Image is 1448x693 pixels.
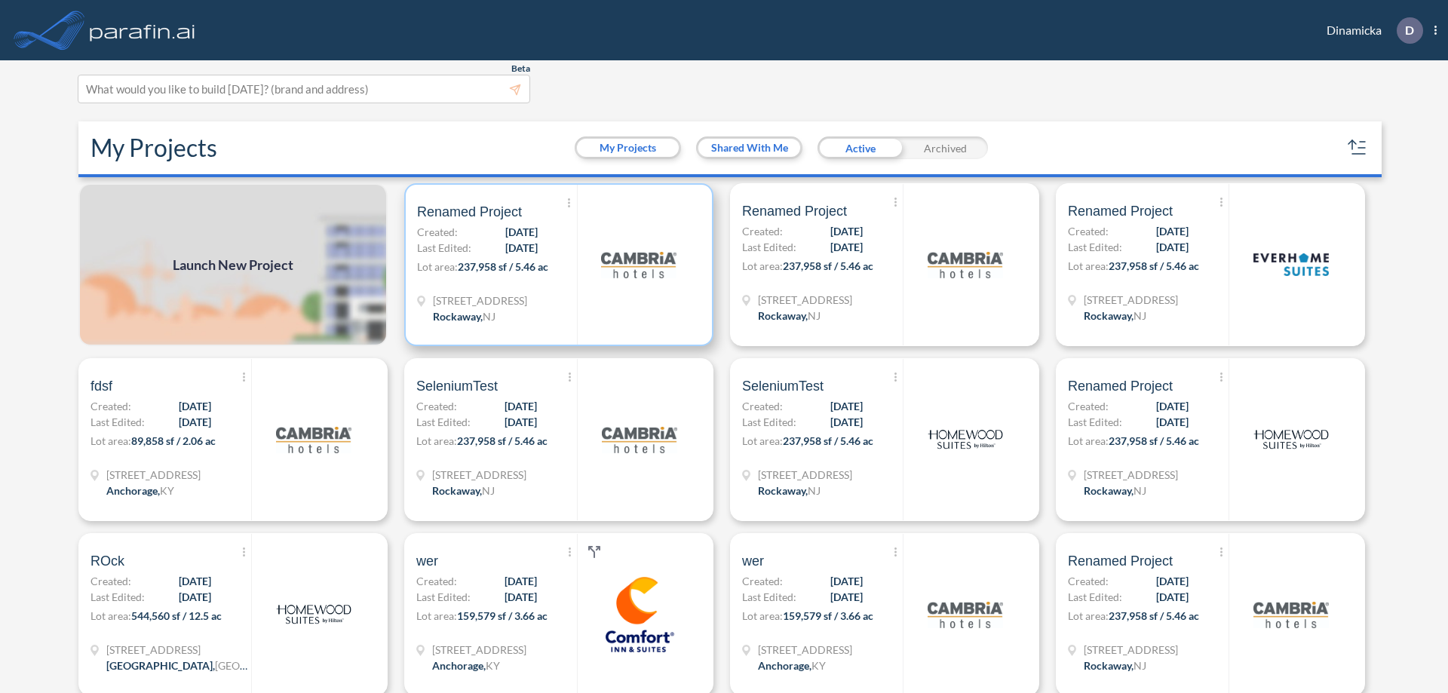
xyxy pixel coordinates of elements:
span: [DATE] [1156,223,1189,239]
span: 1899 Evergreen Rd [106,467,201,483]
span: [DATE] [830,414,863,430]
img: logo [1253,577,1329,652]
span: Last Edited: [90,589,145,605]
div: Rockaway, NJ [1084,658,1146,673]
span: NJ [808,484,821,497]
a: SeleniumTestCreated:[DATE]Last Edited:[DATE]Lot area:237,958 sf / 5.46 ac[STREET_ADDRESS]Rockaway... [724,358,1050,521]
span: 321 Mt Hope Ave [758,467,852,483]
span: 237,958 sf / 5.46 ac [1109,259,1199,272]
span: Lot area: [417,260,458,273]
span: Launch New Project [173,255,293,275]
a: SeleniumTestCreated:[DATE]Last Edited:[DATE]Lot area:237,958 sf / 5.46 ac[STREET_ADDRESS]Rockaway... [398,358,724,521]
a: fdsfCreated:[DATE]Last Edited:[DATE]Lot area:89,858 sf / 2.06 ac[STREET_ADDRESS]Anchorage,KYlogo [72,358,398,521]
span: Renamed Project [417,203,522,221]
span: KY [486,659,500,672]
span: Lot area: [742,259,783,272]
span: 237,958 sf / 5.46 ac [783,434,873,447]
span: Last Edited: [742,239,796,255]
span: [DATE] [179,589,211,605]
img: logo [928,402,1003,477]
div: Archived [903,136,988,159]
img: add [78,183,388,346]
span: Rockaway , [1084,309,1134,322]
span: [DATE] [505,224,538,240]
span: [GEOGRAPHIC_DATA] , [106,659,215,672]
span: 89,858 sf / 2.06 ac [131,434,216,447]
span: 13835 Beaumont Hwy [106,642,250,658]
span: Lot area: [90,434,131,447]
span: ROck [90,552,124,570]
div: Rockaway, NJ [758,483,821,498]
div: Active [818,136,903,159]
img: logo [1253,402,1329,477]
span: 237,958 sf / 5.46 ac [1109,434,1199,447]
span: KY [811,659,826,672]
span: wer [416,552,438,570]
span: [DATE] [830,589,863,605]
img: logo [602,402,677,477]
span: Last Edited: [416,414,471,430]
a: Renamed ProjectCreated:[DATE]Last Edited:[DATE]Lot area:237,958 sf / 5.46 ac[STREET_ADDRESS]Rocka... [1050,183,1376,346]
img: logo [276,402,351,477]
span: 544,560 sf / 12.5 ac [131,609,222,622]
div: Houston, TX [106,658,250,673]
span: Created: [417,224,458,240]
span: [DATE] [179,573,211,589]
span: [DATE] [830,239,863,255]
span: 1790 Evergreen Rd [758,642,852,658]
span: Last Edited: [1068,589,1122,605]
div: Rockaway, NJ [1084,483,1146,498]
span: Created: [90,573,131,589]
a: Renamed ProjectCreated:[DATE]Last Edited:[DATE]Lot area:237,958 sf / 5.46 ac[STREET_ADDRESS]Rocka... [1050,358,1376,521]
span: KY [160,484,174,497]
img: logo [1253,227,1329,302]
span: [DATE] [505,414,537,430]
span: 237,958 sf / 5.46 ac [783,259,873,272]
a: Renamed ProjectCreated:[DATE]Last Edited:[DATE]Lot area:237,958 sf / 5.46 ac[STREET_ADDRESS]Rocka... [398,183,724,346]
span: NJ [808,309,821,322]
div: Anchorage, KY [106,483,174,498]
span: NJ [1134,484,1146,497]
span: Renamed Project [1068,202,1173,220]
a: Launch New Project [78,183,388,346]
img: logo [276,577,351,652]
span: wer [742,552,764,570]
span: Renamed Project [1068,552,1173,570]
span: Last Edited: [417,240,471,256]
span: 321 Mt Hope Ave [432,467,526,483]
span: [DATE] [1156,414,1189,430]
span: Created: [1068,398,1109,414]
span: [DATE] [505,573,537,589]
span: [DATE] [1156,573,1189,589]
span: 321 Mt Hope Ave [758,292,852,308]
span: Lot area: [1068,609,1109,622]
img: logo [601,227,676,302]
span: [DATE] [830,223,863,239]
span: Lot area: [1068,434,1109,447]
button: Shared With Me [698,139,800,157]
span: Created: [416,398,457,414]
div: Anchorage, KY [432,658,500,673]
div: Rockaway, NJ [758,308,821,324]
div: Rockaway, NJ [1084,308,1146,324]
span: 321 Mt Hope Ave [1084,292,1178,308]
span: SeleniumTest [416,377,498,395]
span: [DATE] [505,398,537,414]
span: [DATE] [1156,398,1189,414]
img: logo [602,577,677,652]
span: 159,579 sf / 3.66 ac [783,609,873,622]
span: Rockaway , [1084,484,1134,497]
span: NJ [1134,659,1146,672]
img: logo [928,227,1003,302]
span: [DATE] [1156,589,1189,605]
span: 321 Mt Hope Ave [433,293,527,308]
img: logo [928,577,1003,652]
div: Dinamicka [1304,17,1437,44]
span: SeleniumTest [742,377,824,395]
span: Lot area: [742,434,783,447]
span: Renamed Project [742,202,847,220]
span: Created: [1068,223,1109,239]
span: fdsf [90,377,112,395]
span: Last Edited: [742,589,796,605]
span: Created: [1068,573,1109,589]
